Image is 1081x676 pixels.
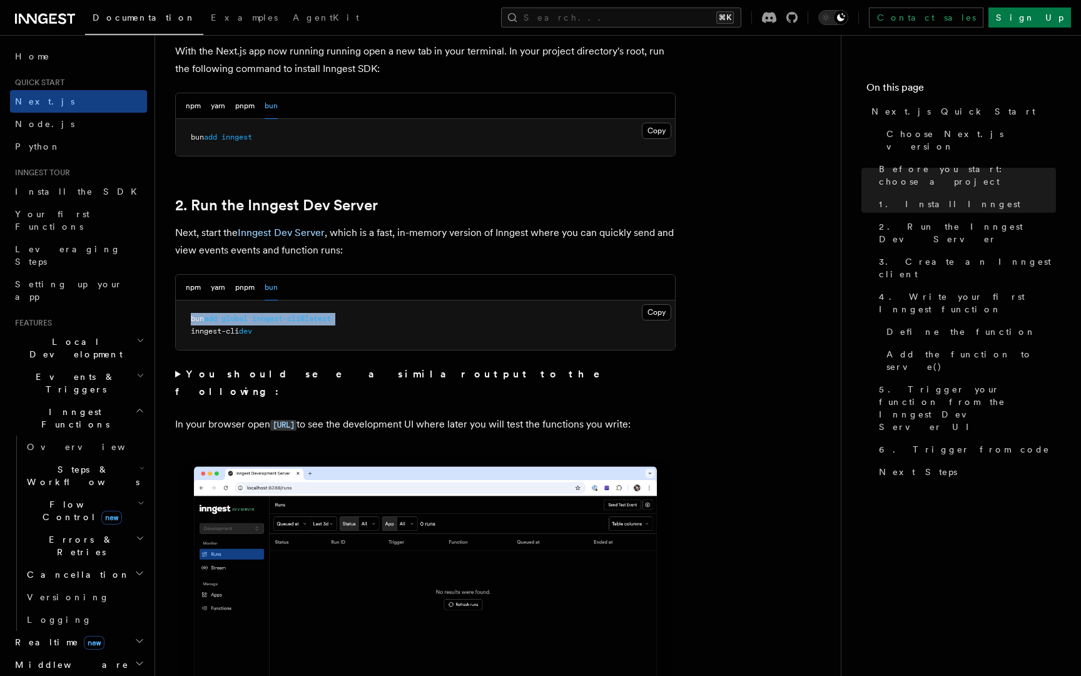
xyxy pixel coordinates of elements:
[879,163,1056,188] span: Before you start: choose a project
[10,318,52,328] span: Features
[22,493,147,528] button: Flow Controlnew
[501,8,741,28] button: Search...⌘K
[879,220,1056,245] span: 2. Run the Inngest Dev Server
[175,197,378,214] a: 2. Run the Inngest Dev Server
[270,418,297,430] a: [URL]
[10,180,147,203] a: Install the SDK
[22,528,147,563] button: Errors & Retries
[22,463,140,488] span: Steps & Workflows
[10,658,129,671] span: Middleware
[27,442,156,452] span: Overview
[642,123,671,139] button: Copy
[988,8,1071,28] a: Sign Up
[642,304,671,320] button: Copy
[211,13,278,23] span: Examples
[10,436,147,631] div: Inngest Functions
[175,43,676,78] p: With the Next.js app now running running open a new tab in your terminal. In your project directo...
[10,78,64,88] span: Quick start
[191,327,239,335] span: inngest-cli
[881,123,1056,158] a: Choose Next.js version
[265,275,278,300] button: bun
[10,113,147,135] a: Node.js
[22,533,136,558] span: Errors & Retries
[265,93,278,119] button: bun
[10,90,147,113] a: Next.js
[879,290,1056,315] span: 4. Write your first Inngest function
[293,13,359,23] span: AgentKit
[879,198,1020,210] span: 1. Install Inngest
[10,636,104,648] span: Realtime
[235,93,255,119] button: pnpm
[186,275,201,300] button: npm
[10,335,136,361] span: Local Development
[101,511,122,525] span: new
[10,330,147,366] button: Local Development
[879,443,1050,456] span: 6. Trigger from code
[874,438,1056,461] a: 6. Trigger from code
[270,420,297,431] code: [URL]
[27,615,92,625] span: Logging
[881,320,1056,343] a: Define the function
[10,406,135,431] span: Inngest Functions
[15,187,145,197] span: Install the SDK
[869,8,983,28] a: Contact sales
[15,119,74,129] span: Node.js
[85,4,203,35] a: Documentation
[27,592,109,602] span: Versioning
[886,325,1036,338] span: Define the function
[879,255,1056,280] span: 3. Create an Inngest client
[879,466,957,478] span: Next Steps
[881,343,1056,378] a: Add the function to serve()
[10,366,147,401] button: Events & Triggers
[15,244,121,267] span: Leveraging Steps
[191,133,204,141] span: bun
[818,10,848,25] button: Toggle dark mode
[10,273,147,308] a: Setting up your app
[874,285,1056,320] a: 4. Write your first Inngest function
[211,275,225,300] button: yarn
[22,436,147,458] a: Overview
[886,348,1056,373] span: Add the function to serve()
[84,636,104,650] span: new
[22,498,138,523] span: Flow Control
[879,383,1056,433] span: 5. Trigger your function from the Inngest Dev Server UI
[10,135,147,158] a: Python
[866,80,1056,100] h4: On this page
[22,586,147,608] a: Versioning
[10,45,147,68] a: Home
[238,227,325,238] a: Inngest Dev Server
[886,128,1056,153] span: Choose Next.js version
[93,13,196,23] span: Documentation
[874,193,1056,215] a: 1. Install Inngest
[866,100,1056,123] a: Next.js Quick Start
[235,275,255,300] button: pnpm
[221,133,252,141] span: inngest
[871,105,1035,118] span: Next.js Quick Start
[15,279,123,302] span: Setting up your app
[175,224,676,259] p: Next, start the , which is a fast, in-memory version of Inngest where you can quickly send and vi...
[874,461,1056,483] a: Next Steps
[15,50,50,63] span: Home
[716,11,734,24] kbd: ⌘K
[15,209,89,232] span: Your first Functions
[10,203,147,238] a: Your first Functions
[239,327,252,335] span: dev
[175,368,617,397] strong: You should see a similar output to the following:
[874,215,1056,250] a: 2. Run the Inngest Dev Server
[10,401,147,436] button: Inngest Functions
[874,158,1056,193] a: Before you start: choose a project
[211,93,225,119] button: yarn
[22,608,147,631] a: Logging
[22,568,130,581] span: Cancellation
[10,238,147,273] a: Leveraging Steps
[203,4,285,34] a: Examples
[874,250,1056,285] a: 3. Create an Inngest client
[22,458,147,493] button: Steps & Workflows
[22,563,147,586] button: Cancellation
[285,4,367,34] a: AgentKit
[15,141,61,151] span: Python
[10,371,136,396] span: Events & Triggers
[186,93,201,119] button: npm
[221,314,248,323] span: global
[10,653,147,676] button: Middleware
